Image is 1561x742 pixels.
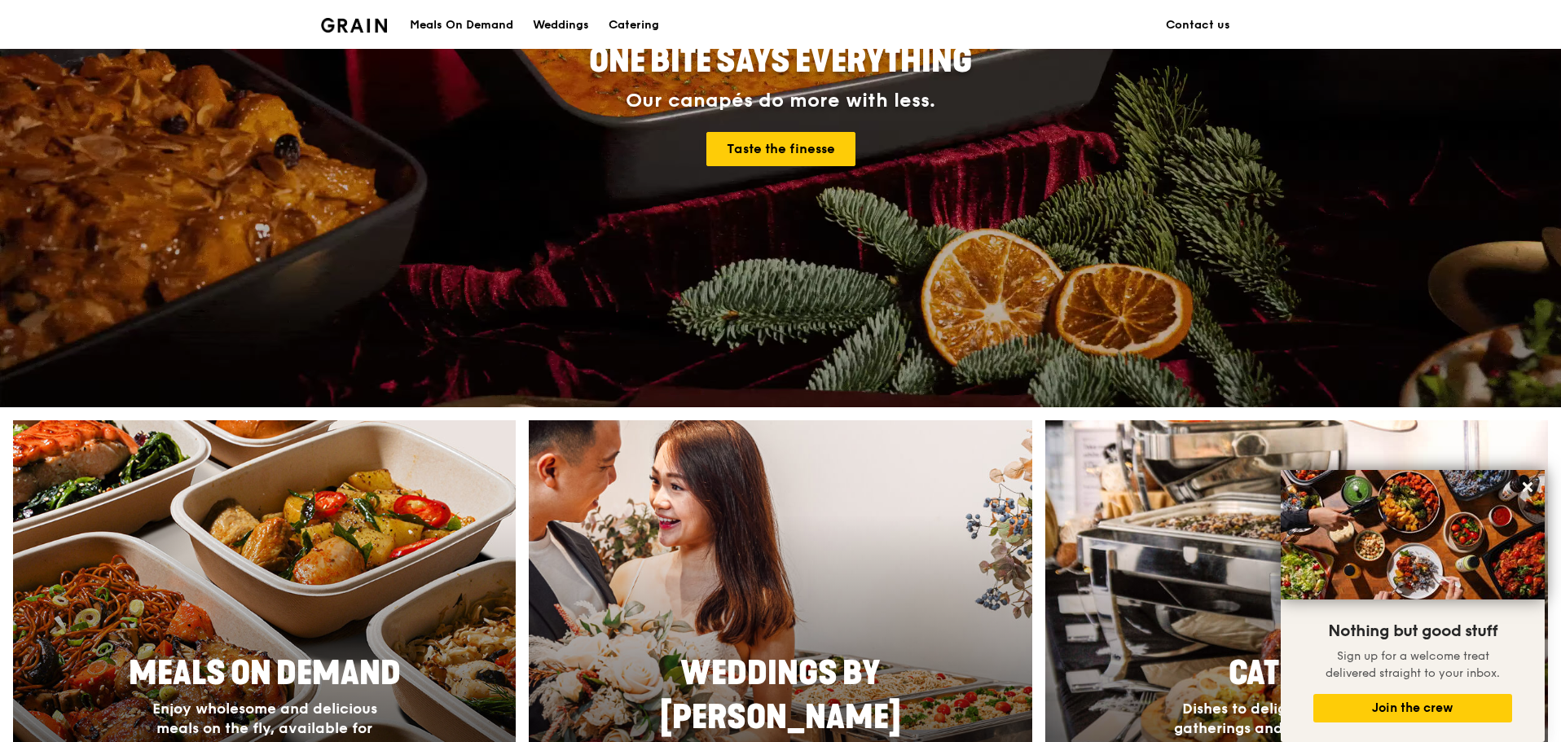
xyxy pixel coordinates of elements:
button: Join the crew [1313,694,1512,722]
div: Catering [609,1,659,50]
img: DSC07876-Edit02-Large.jpeg [1281,470,1545,599]
span: ONE BITE SAYS EVERYTHING [589,42,972,81]
a: Weddings [523,1,599,50]
span: Weddings by [PERSON_NAME] [660,654,901,737]
a: Contact us [1156,1,1240,50]
button: Close [1515,474,1541,500]
span: Nothing but good stuff [1328,621,1497,641]
a: Taste the finesse [706,132,855,166]
div: Meals On Demand [410,1,513,50]
span: Catering [1229,654,1365,693]
div: Our canapés do more with less. [487,90,1074,112]
img: Grain [321,18,387,33]
span: Meals On Demand [129,654,401,693]
span: Sign up for a welcome treat delivered straight to your inbox. [1326,649,1500,680]
div: Weddings [533,1,589,50]
a: Catering [599,1,669,50]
